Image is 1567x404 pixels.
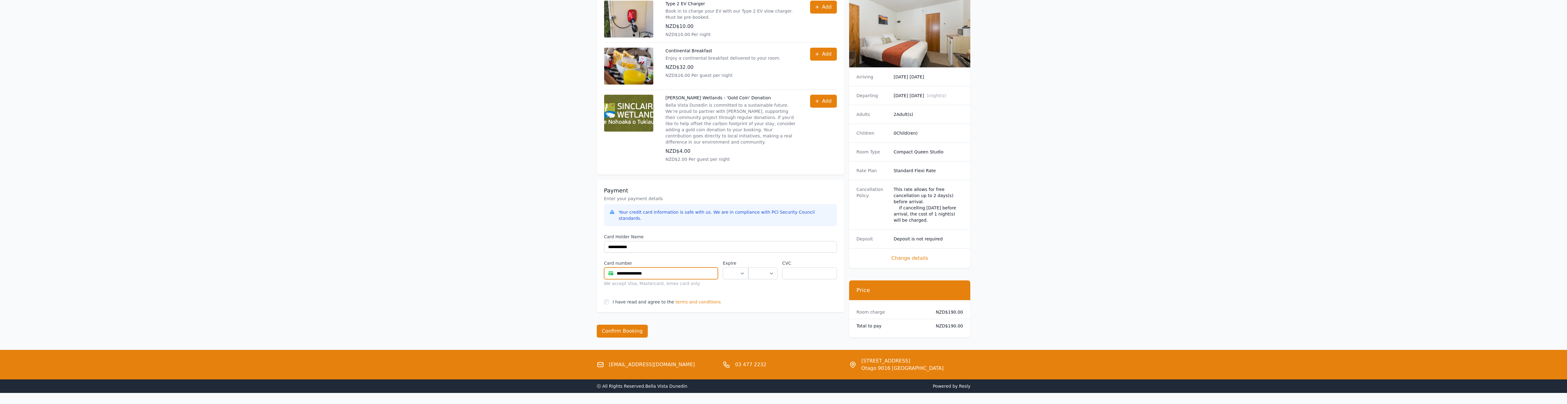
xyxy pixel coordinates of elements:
div: We accept Visa, Mastercard, Amex card only. [604,280,718,287]
p: Enjoy a continental breakfast delivered to your room. [666,55,781,61]
dd: Compact Queen Studio [894,149,963,155]
label: Expire [723,260,748,266]
p: [PERSON_NAME] Wetlands - 'Gold Coin' Donation [666,95,798,101]
span: terms and conditions [675,299,721,305]
dt: Children [857,130,889,136]
dd: Deposit is not required [894,236,963,242]
dt: Adults [857,111,889,117]
dd: Standard Flexi Rate [894,168,963,174]
a: [EMAIL_ADDRESS][DOMAIN_NAME] [609,361,695,368]
dt: Deposit [857,236,889,242]
span: Add [822,3,832,11]
p: Bella Vista Dunedin is committed to a sustainable future. We’re proud to partner with [PERSON_NAM... [666,102,798,145]
label: Card number [604,260,718,266]
div: Your credit card information is safe with us. We are in compliance with PCI Security Council stan... [619,209,832,221]
div: This rate allows for free cancellation up to 2 days(s) before arrival. If cancelling [DATE] befor... [894,186,963,223]
dd: NZD$190.00 [931,309,963,315]
span: Add [822,50,832,58]
dd: [DATE] [DATE] [894,74,963,80]
button: Add [810,48,837,61]
dt: Room Type [857,149,889,155]
dd: 2 Adult(s) [894,111,963,117]
span: Change details [857,255,963,262]
img: Continental Breakfast [604,48,653,85]
button: Add [810,95,837,108]
p: Type 2 EV Charger [666,1,798,7]
p: Continental Breakfast [666,48,781,54]
p: NZD$10.00 Per night [666,31,798,38]
button: Confirm Booking [597,325,648,338]
span: ⓒ All Rights Reserved. Bella Vista Dunedin [597,384,687,389]
dd: NZD$190.00 [931,323,963,329]
button: Add [810,1,837,14]
p: Enter your payment details [604,196,837,202]
dt: Departing [857,93,889,99]
p: Book in to charge your EV with our Type 2 EV slow charger. Must be pre-booked. [666,8,798,20]
label: Card Holder Name [604,234,837,240]
dt: Cancellation Policy [857,186,889,223]
img: Type 2 EV Charger [604,1,653,38]
p: NZD$2.00 Per guest per night [666,156,798,162]
dt: Rate Plan [857,168,889,174]
span: 1 night(s) [927,93,946,98]
dt: Arriving [857,74,889,80]
p: NZD$10.00 [666,23,798,30]
label: CVC [782,260,837,266]
img: Sinclair Wetlands - 'Gold Coin' Donation [604,95,653,132]
span: Otago 9016 [GEOGRAPHIC_DATA] [861,365,944,372]
a: 03 477 2232 [735,361,766,368]
dd: [DATE] [DATE] [894,93,963,99]
p: NZD$4.00 [666,148,798,155]
a: Resly [959,384,970,389]
p: NZD$32.00 [666,64,781,71]
dd: 0 Child(ren) [894,130,963,136]
h3: Price [857,287,963,294]
dt: Room charge [857,309,926,315]
span: Powered by [786,383,971,389]
p: NZD$16.00 Per guest per night [666,72,781,78]
span: Add [822,97,832,105]
dt: Total to pay [857,323,926,329]
h3: Payment [604,187,837,194]
label: I have read and agree to the [613,299,674,304]
label: . [748,260,777,266]
span: [STREET_ADDRESS] [861,357,944,365]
